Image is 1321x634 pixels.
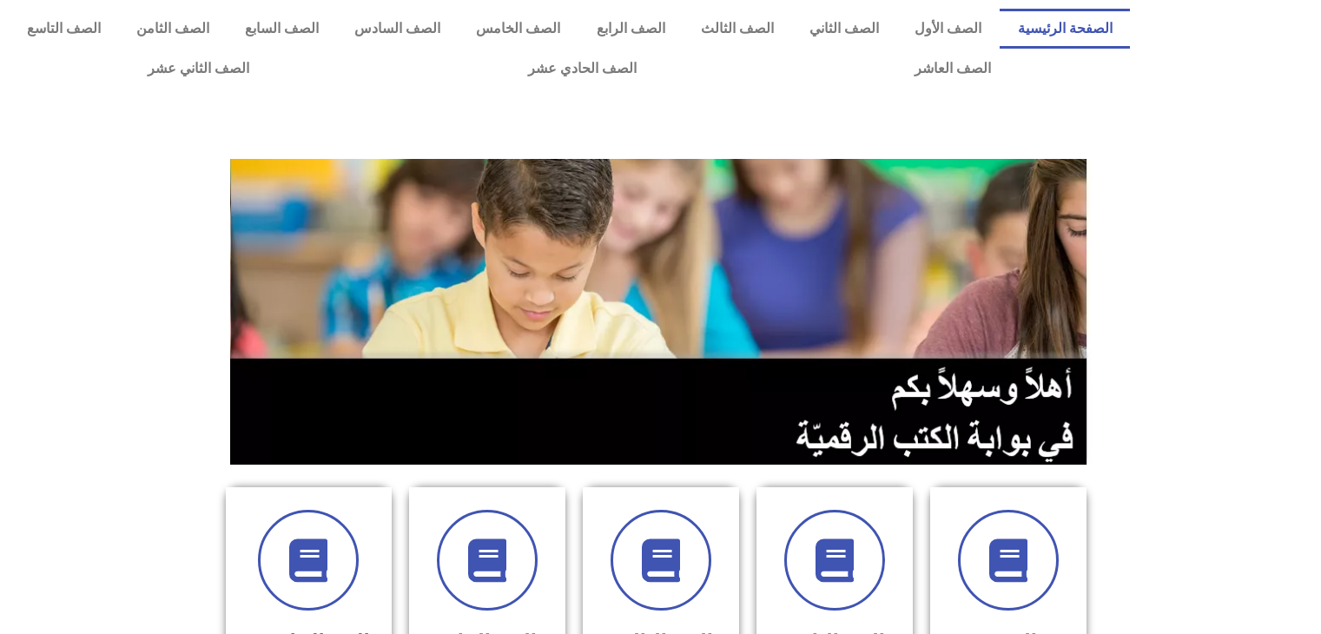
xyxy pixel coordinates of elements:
a: الصفحة الرئيسية [1000,9,1130,49]
a: الصف العاشر [776,49,1130,89]
a: الصف التاسع [9,9,118,49]
a: الصف السادس [337,9,459,49]
a: الصف السابع [227,9,336,49]
a: الصف الثامن [118,9,227,49]
a: الصف الخامس [459,9,578,49]
a: الصف الرابع [578,9,683,49]
a: الصف الثالث [683,9,791,49]
a: الصف الثاني [791,9,896,49]
a: الصف الثاني عشر [9,49,388,89]
a: الصف الحادي عشر [388,49,775,89]
a: الصف الأول [897,9,1000,49]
